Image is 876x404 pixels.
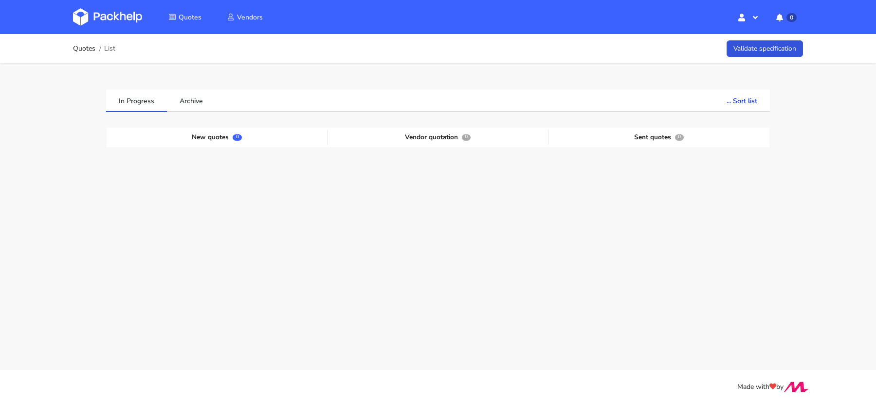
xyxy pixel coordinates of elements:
[714,90,770,111] button: ... Sort list
[462,134,471,141] span: 0
[157,8,213,26] a: Quotes
[328,130,548,145] div: Vendor quotation
[167,90,216,111] a: Archive
[104,45,115,53] span: List
[107,130,328,145] div: New quotes
[675,134,684,141] span: 0
[73,39,115,58] nav: breadcrumb
[727,40,803,57] a: Validate specification
[768,8,803,26] button: 0
[548,130,769,145] div: Sent quotes
[73,45,95,53] a: Quotes
[237,13,263,22] span: Vendors
[60,382,816,393] div: Made with by
[786,13,797,22] span: 0
[179,13,201,22] span: Quotes
[215,8,274,26] a: Vendors
[784,382,809,392] img: Move Closer
[73,8,142,26] img: Dashboard
[106,90,167,111] a: In Progress
[233,134,241,141] span: 0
